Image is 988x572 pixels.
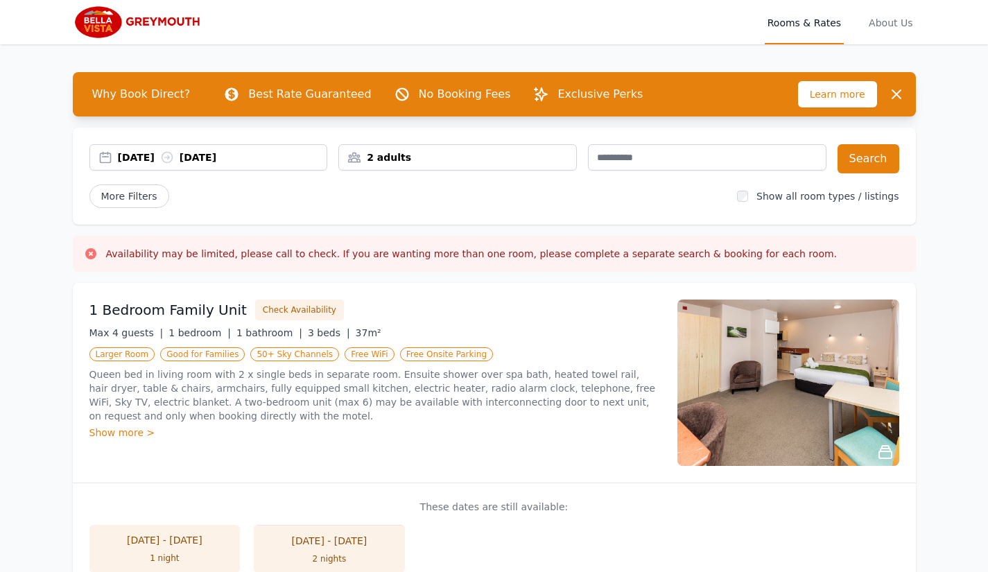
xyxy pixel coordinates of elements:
div: 2 adults [339,150,576,164]
span: Free WiFi [345,347,395,361]
div: [DATE] - [DATE] [103,533,227,547]
span: Why Book Direct? [81,80,202,108]
span: Larger Room [89,347,155,361]
span: More Filters [89,184,169,208]
span: Free Onsite Parking [400,347,493,361]
div: 1 night [103,553,227,564]
span: 1 bedroom | [168,327,231,338]
p: Best Rate Guaranteed [248,86,371,103]
button: Check Availability [255,300,344,320]
div: [DATE] [DATE] [118,150,327,164]
span: 50+ Sky Channels [250,347,339,361]
div: 2 nights [268,553,391,564]
p: Exclusive Perks [557,86,643,103]
h3: 1 Bedroom Family Unit [89,300,247,320]
p: These dates are still available: [89,500,899,514]
p: Queen bed in living room with 2 x single beds in separate room. Ensuite shower over spa bath, hea... [89,367,661,423]
button: Search [838,144,899,173]
label: Show all room types / listings [756,191,899,202]
p: No Booking Fees [419,86,511,103]
div: Show more > [89,426,661,440]
span: 37m² [356,327,381,338]
span: Good for Families [160,347,245,361]
span: Learn more [798,81,877,107]
span: Max 4 guests | [89,327,164,338]
img: Bella Vista Greymouth [73,6,207,39]
span: 1 bathroom | [236,327,302,338]
span: 3 beds | [308,327,350,338]
div: [DATE] - [DATE] [268,534,391,548]
h3: Availability may be limited, please call to check. If you are wanting more than one room, please ... [106,247,838,261]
